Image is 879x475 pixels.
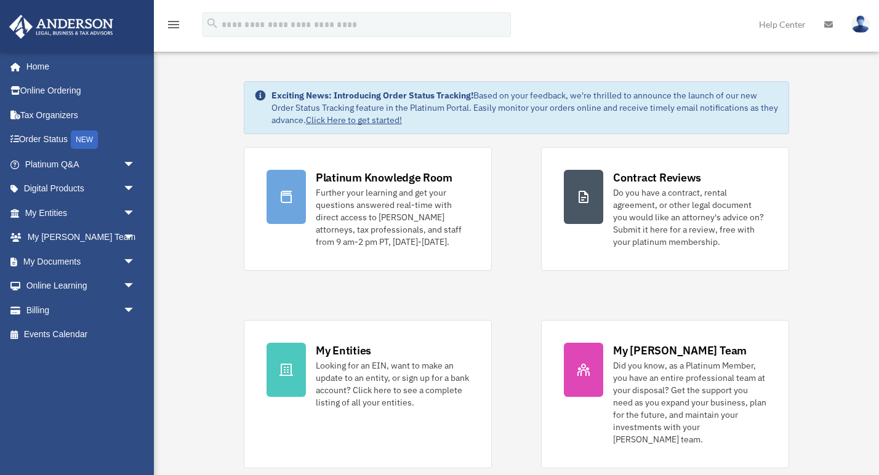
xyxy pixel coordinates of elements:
a: My [PERSON_NAME] Team Did you know, as a Platinum Member, you have an entire professional team at... [541,320,789,468]
a: Platinum Q&Aarrow_drop_down [9,152,154,177]
i: search [206,17,219,30]
a: Platinum Knowledge Room Further your learning and get your questions answered real-time with dire... [244,147,492,271]
a: Contract Reviews Do you have a contract, rental agreement, or other legal document you would like... [541,147,789,271]
span: arrow_drop_down [123,274,148,299]
a: Click Here to get started! [306,114,402,126]
span: arrow_drop_down [123,225,148,250]
div: Looking for an EIN, want to make an update to an entity, or sign up for a bank account? Click her... [316,359,469,409]
div: Further your learning and get your questions answered real-time with direct access to [PERSON_NAM... [316,186,469,248]
span: arrow_drop_down [123,152,148,177]
a: My Entitiesarrow_drop_down [9,201,154,225]
a: Digital Productsarrow_drop_down [9,177,154,201]
img: User Pic [851,15,870,33]
a: My Entities Looking for an EIN, want to make an update to an entity, or sign up for a bank accoun... [244,320,492,468]
a: Billingarrow_drop_down [9,298,154,322]
div: Contract Reviews [613,170,701,185]
a: Events Calendar [9,322,154,347]
div: Did you know, as a Platinum Member, you have an entire professional team at your disposal? Get th... [613,359,766,445]
a: Online Learningarrow_drop_down [9,274,154,298]
strong: Exciting News: Introducing Order Status Tracking! [271,90,473,101]
span: arrow_drop_down [123,201,148,226]
div: NEW [71,130,98,149]
span: arrow_drop_down [123,177,148,202]
a: Online Ordering [9,79,154,103]
a: menu [166,22,181,32]
div: Do you have a contract, rental agreement, or other legal document you would like an attorney's ad... [613,186,766,248]
i: menu [166,17,181,32]
div: My Entities [316,343,371,358]
a: Tax Organizers [9,103,154,127]
div: My [PERSON_NAME] Team [613,343,747,358]
a: Order StatusNEW [9,127,154,153]
img: Anderson Advisors Platinum Portal [6,15,117,39]
a: My Documentsarrow_drop_down [9,249,154,274]
span: arrow_drop_down [123,249,148,274]
span: arrow_drop_down [123,298,148,323]
div: Platinum Knowledge Room [316,170,452,185]
a: My [PERSON_NAME] Teamarrow_drop_down [9,225,154,250]
div: Based on your feedback, we're thrilled to announce the launch of our new Order Status Tracking fe... [271,89,779,126]
a: Home [9,54,148,79]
